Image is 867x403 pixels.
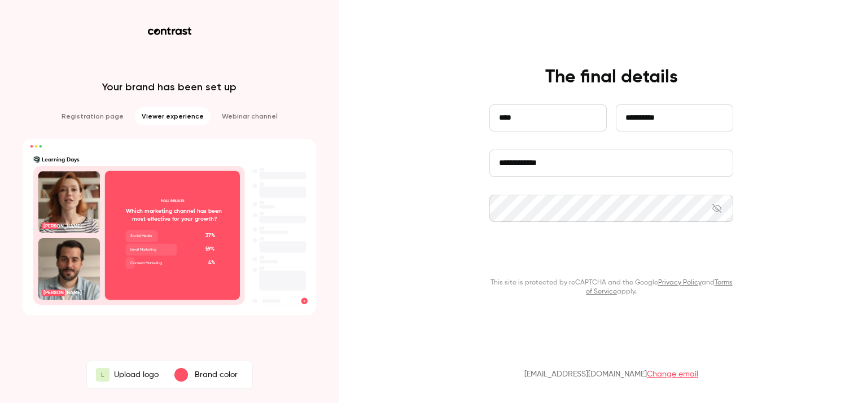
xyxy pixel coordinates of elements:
[545,66,678,89] h4: The final details
[215,107,284,125] li: Webinar channel
[586,279,733,295] a: Terms of Service
[524,369,698,380] p: [EMAIL_ADDRESS][DOMAIN_NAME]
[195,369,238,380] p: Brand color
[489,242,733,269] button: Continue
[55,107,130,125] li: Registration page
[647,370,698,378] a: Change email
[89,363,165,386] label: LUpload logo
[489,278,733,296] p: This site is protected by reCAPTCHA and the Google and apply.
[165,363,250,386] button: Brand color
[135,107,211,125] li: Viewer experience
[102,80,237,94] p: Your brand has been set up
[658,279,702,286] a: Privacy Policy
[101,370,104,380] span: L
